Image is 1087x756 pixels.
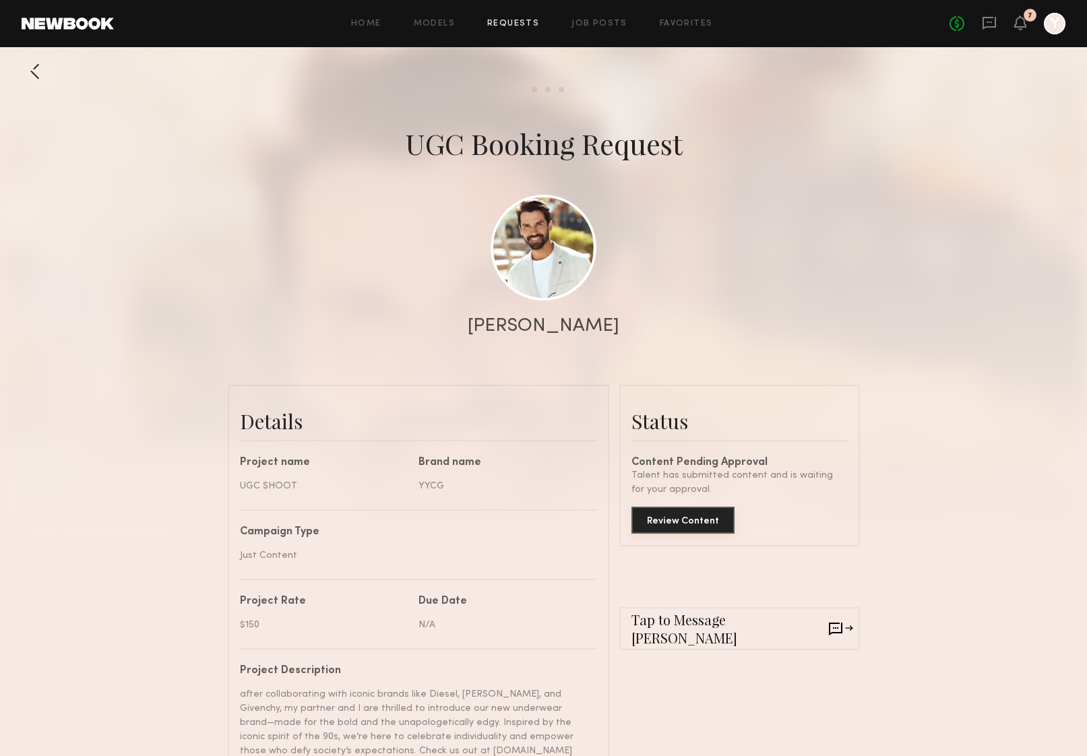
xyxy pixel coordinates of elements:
[1044,13,1065,34] a: Y
[631,408,848,435] div: Status
[631,458,848,468] div: Content Pending Approval
[414,20,455,28] a: Models
[240,458,408,468] div: Project name
[240,548,587,563] div: Just Content
[418,596,587,607] div: Due Date
[240,666,587,676] div: Project Description
[418,479,587,493] div: YYCG
[240,479,408,493] div: UGC SHOOT
[240,618,408,632] div: $150
[487,20,539,28] a: Requests
[1028,12,1032,20] div: 7
[631,468,848,497] div: Talent has submitted content and is waiting for your approval.
[631,610,829,647] span: Tap to Message [PERSON_NAME]
[405,125,683,162] div: UGC Booking Request
[468,317,619,336] div: [PERSON_NAME]
[571,20,627,28] a: Job Posts
[240,527,587,538] div: Campaign Type
[418,458,587,468] div: Brand name
[631,507,735,534] button: Review Content
[418,618,587,632] div: N/A
[240,408,597,435] div: Details
[660,20,713,28] a: Favorites
[240,596,408,607] div: Project Rate
[351,20,381,28] a: Home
